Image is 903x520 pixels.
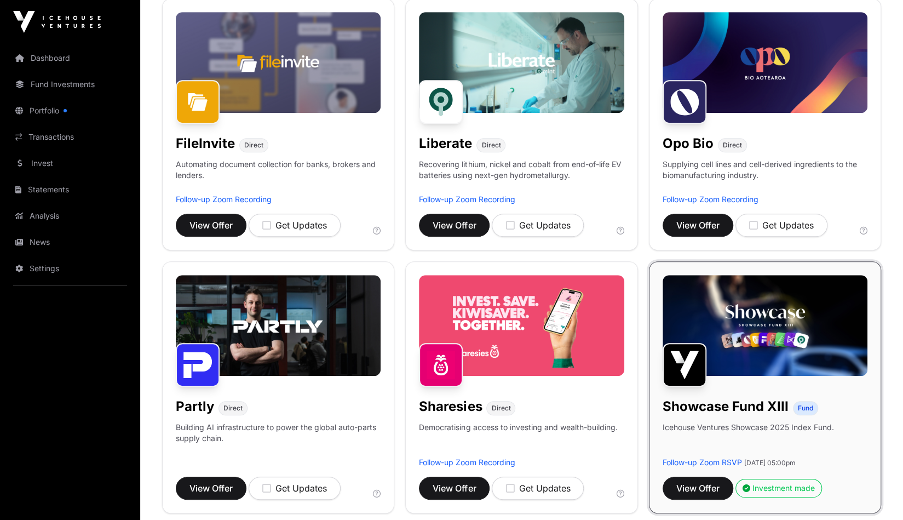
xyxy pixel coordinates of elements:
[481,141,501,150] span: Direct
[419,477,490,500] button: View Offer
[262,219,327,232] div: Get Updates
[743,483,815,494] div: Investment made
[676,219,720,232] span: View Offer
[9,256,131,281] a: Settings
[9,99,131,123] a: Portfolio
[749,219,814,232] div: Get Updates
[663,12,867,113] img: Opo-Bio-Banner.jpg
[9,125,131,149] a: Transactions
[9,204,131,228] a: Analysis
[663,458,742,467] a: Follow-up Zoom RSVP
[419,12,624,113] img: Liberate-Banner.jpg
[262,482,327,495] div: Get Updates
[663,195,758,204] a: Follow-up Zoom Recording
[676,482,720,495] span: View Offer
[663,275,867,376] img: Showcase-Fund-Banner-1.jpg
[419,343,463,387] img: Sharesies
[176,214,246,237] button: View Offer
[419,458,515,467] a: Follow-up Zoom Recording
[663,422,834,433] p: Icehouse Ventures Showcase 2025 Index Fund.
[176,422,381,457] p: Building AI infrastructure to power the global auto-parts supply chain.
[244,141,263,150] span: Direct
[249,214,341,237] button: Get Updates
[419,195,515,204] a: Follow-up Zoom Recording
[13,11,101,33] img: Icehouse Ventures Logo
[419,214,490,237] button: View Offer
[419,398,482,415] h1: Sharesies
[663,135,714,152] h1: Opo Bio
[663,80,706,124] img: Opo Bio
[223,404,243,413] span: Direct
[663,477,733,500] button: View Offer
[176,195,272,204] a: Follow-up Zoom Recording
[419,422,617,457] p: Democratising access to investing and wealth-building.
[663,343,706,387] img: Showcase Fund XIII
[9,151,131,175] a: Invest
[433,482,476,495] span: View Offer
[189,219,233,232] span: View Offer
[9,46,131,70] a: Dashboard
[735,479,822,498] button: Investment made
[176,343,220,387] img: Partly
[419,159,624,194] p: Recovering lithium, nickel and cobalt from end-of-life EV batteries using next-gen hydrometallurgy.
[505,219,570,232] div: Get Updates
[189,482,233,495] span: View Offer
[176,135,235,152] h1: FileInvite
[744,459,796,467] span: [DATE] 05:00pm
[491,404,510,413] span: Direct
[176,477,246,500] button: View Offer
[723,141,742,150] span: Direct
[663,214,733,237] button: View Offer
[9,72,131,96] a: Fund Investments
[9,178,131,202] a: Statements
[848,467,903,520] iframe: Chat Widget
[249,477,341,500] button: Get Updates
[505,482,570,495] div: Get Updates
[9,230,131,254] a: News
[492,214,584,237] button: Get Updates
[176,80,220,124] img: FileInvite
[419,275,624,376] img: Sharesies-Banner.jpg
[176,12,381,113] img: File-Invite-Banner.jpg
[663,159,867,181] p: Supplying cell lines and cell-derived ingredients to the biomanufacturing industry.
[419,80,463,124] img: Liberate
[419,135,472,152] h1: Liberate
[798,404,813,413] span: Fund
[176,159,381,194] p: Automating document collection for banks, brokers and lenders.
[663,398,789,415] h1: Showcase Fund XIII
[433,219,476,232] span: View Offer
[176,398,214,415] h1: Partly
[492,477,584,500] button: Get Updates
[176,275,381,376] img: Partly-Banner.jpg
[735,214,827,237] button: Get Updates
